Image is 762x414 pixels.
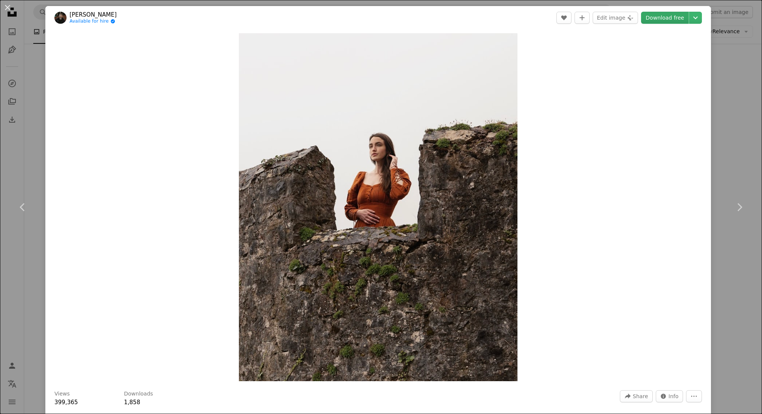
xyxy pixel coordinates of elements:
h3: Views [54,390,70,398]
button: Stats about this image [656,390,683,402]
a: Download free [641,12,689,24]
span: 1,858 [124,399,140,406]
span: 399,365 [54,399,78,406]
button: Edit image [593,12,638,24]
img: a woman is sitting on a rock and talking on a cell phone [239,33,518,381]
h3: Downloads [124,390,153,398]
span: Share [633,391,648,402]
button: More Actions [686,390,702,402]
img: Go to Lance Reis's profile [54,12,67,24]
button: Zoom in on this image [239,33,518,381]
a: [PERSON_NAME] [70,11,117,18]
button: Add to Collection [575,12,590,24]
a: Available for hire [70,18,117,25]
button: Like [556,12,571,24]
a: Next [717,171,762,243]
button: Share this image [620,390,652,402]
button: Choose download size [689,12,702,24]
span: Info [669,391,679,402]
